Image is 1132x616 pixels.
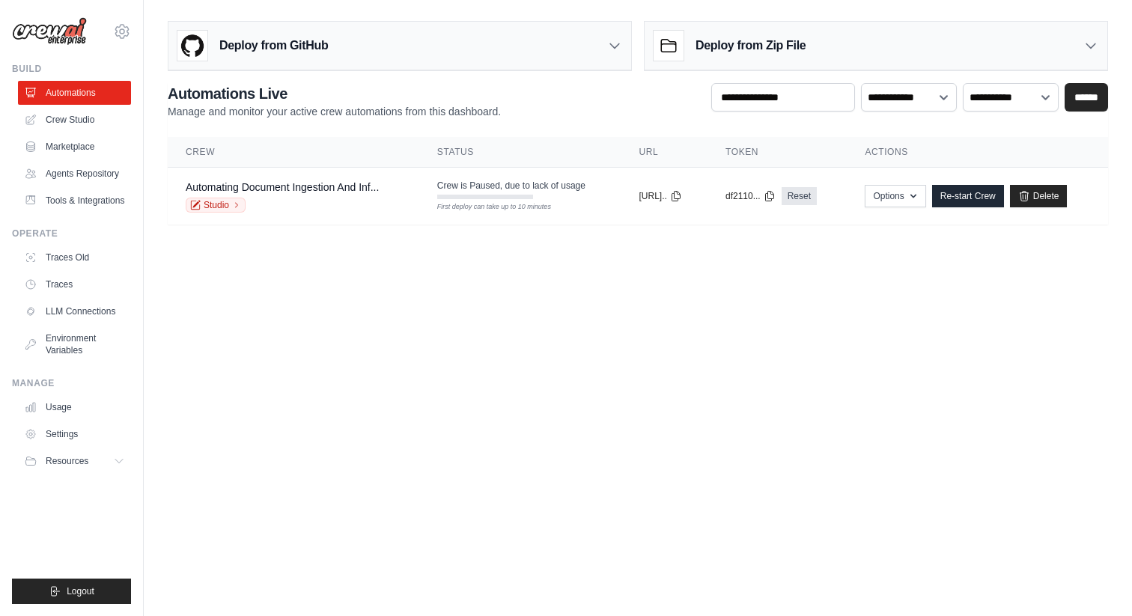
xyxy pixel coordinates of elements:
[18,422,131,446] a: Settings
[1010,185,1068,207] a: Delete
[621,137,707,168] th: URL
[12,579,131,604] button: Logout
[177,31,207,61] img: GitHub Logo
[67,585,94,597] span: Logout
[437,180,585,192] span: Crew is Paused, due to lack of usage
[186,198,246,213] a: Studio
[18,299,131,323] a: LLM Connections
[18,272,131,296] a: Traces
[46,455,88,467] span: Resources
[18,135,131,159] a: Marketplace
[18,81,131,105] a: Automations
[186,181,379,193] a: Automating Document Ingestion And Inf...
[865,185,925,207] button: Options
[18,108,131,132] a: Crew Studio
[12,377,131,389] div: Manage
[18,395,131,419] a: Usage
[18,162,131,186] a: Agents Repository
[219,37,328,55] h3: Deploy from GitHub
[18,326,131,362] a: Environment Variables
[696,37,806,55] h3: Deploy from Zip File
[168,137,419,168] th: Crew
[419,137,621,168] th: Status
[847,137,1108,168] th: Actions
[437,202,533,213] div: First deploy can take up to 10 minutes
[18,189,131,213] a: Tools & Integrations
[12,63,131,75] div: Build
[12,228,131,240] div: Operate
[18,449,131,473] button: Resources
[168,104,501,119] p: Manage and monitor your active crew automations from this dashboard.
[12,17,87,46] img: Logo
[725,190,776,202] button: df2110...
[932,185,1004,207] a: Re-start Crew
[782,187,817,205] a: Reset
[18,246,131,269] a: Traces Old
[707,137,847,168] th: Token
[168,83,501,104] h2: Automations Live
